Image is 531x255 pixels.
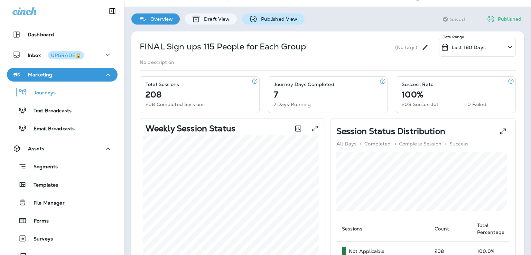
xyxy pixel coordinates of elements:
p: Success Rate [402,82,434,87]
button: File Manager [7,195,118,210]
button: Journeys [7,85,118,100]
button: InboxUPGRADE🔒 [7,48,118,62]
button: View graph expanded to full screen [308,122,322,135]
p: Marketing [28,72,52,77]
p: Overview [147,16,173,22]
p: All Days [336,141,356,147]
p: FINAL Sign ups 115 People for Each Group [140,41,306,52]
p: > [445,141,447,147]
p: No description [140,59,174,65]
p: Journeys [27,90,56,96]
button: UPGRADE🔒 [48,51,84,59]
p: 0 Failed [467,102,486,107]
button: Toggle between session count and session percentage [291,122,305,135]
div: UPGRADE🔒 [51,53,81,58]
p: Email Broadcasts [27,126,75,132]
button: Forms [7,213,118,228]
p: Segments [27,164,58,171]
button: View Pie expanded to full screen [496,124,510,138]
p: Completed [364,141,391,147]
p: 208 Successful [402,102,438,107]
p: Published [498,16,521,22]
p: (No tags) [395,45,417,50]
button: Assets [7,142,118,155]
p: Assets [28,146,44,151]
p: Last 180 Days [452,45,486,50]
p: > [360,141,362,147]
p: 208 Completed Sessions [146,102,205,107]
p: Templates [27,182,58,189]
p: Draft View [201,16,230,22]
th: Sessions [336,216,429,242]
button: Email Broadcasts [7,121,118,135]
button: Templates [7,177,118,192]
p: 100% [402,92,423,97]
p: Success [449,141,468,147]
p: 7 [274,92,278,97]
p: Surveys [27,236,53,243]
p: 208 [146,92,162,97]
p: Forms [27,218,49,225]
button: Marketing [7,68,118,82]
button: Collapse Sidebar [103,4,122,18]
p: File Manager [27,200,65,207]
p: Not Applicable [349,248,384,254]
p: Text Broadcasts [27,108,72,114]
p: Dashboard [28,32,54,37]
p: 7 Days Running [274,102,311,107]
p: Date Range [442,34,465,40]
span: Saved [450,17,465,22]
button: Text Broadcasts [7,103,118,117]
div: Edit [419,38,431,57]
button: Surveys [7,231,118,246]
p: Total Sessions [146,82,179,87]
p: Inbox [28,51,84,58]
p: Session Status Distribution [336,129,445,134]
p: Weekly Session Status [146,126,235,131]
button: Segments [7,159,118,174]
p: Published View [258,16,298,22]
p: > [394,141,396,147]
th: Count [429,216,472,242]
th: Total Percentage [472,216,510,242]
button: Dashboard [7,28,118,41]
p: Journey Days Completed [274,82,334,87]
p: Complete Session [399,141,441,147]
